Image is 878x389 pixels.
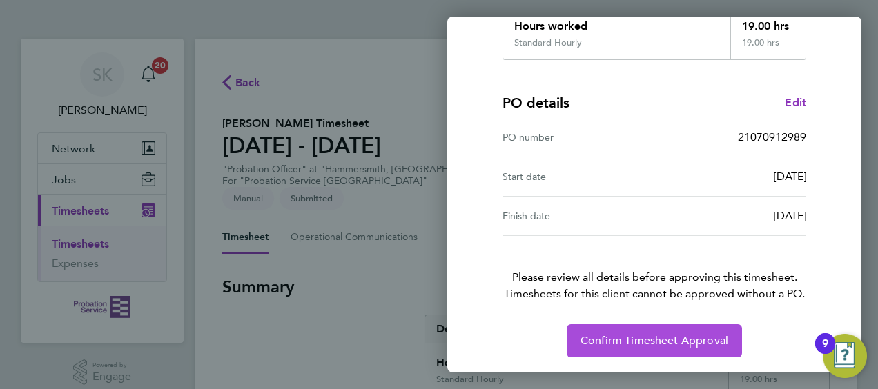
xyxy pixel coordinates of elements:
div: [DATE] [654,168,806,185]
div: 19.00 hrs [730,7,806,37]
button: Confirm Timesheet Approval [567,324,742,357]
span: Confirm Timesheet Approval [581,334,728,348]
p: Please review all details before approving this timesheet. [486,236,823,302]
span: Timesheets for this client cannot be approved without a PO. [486,286,823,302]
div: Standard Hourly [514,37,582,48]
div: Hours worked [503,7,730,37]
span: 21070912989 [738,130,806,143]
div: [DATE] [654,208,806,224]
div: Start date [503,168,654,185]
div: 19.00 hrs [730,37,806,59]
div: Finish date [503,208,654,224]
h4: PO details [503,93,569,112]
span: Edit [785,96,806,109]
button: Open Resource Center, 9 new notifications [823,334,867,378]
a: Edit [785,94,806,111]
div: PO number [503,129,654,146]
div: 9 [822,343,828,361]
